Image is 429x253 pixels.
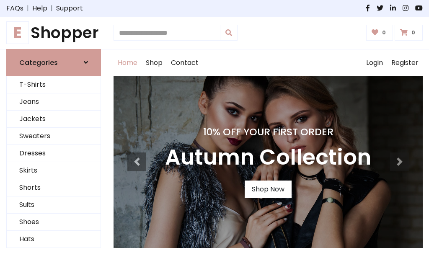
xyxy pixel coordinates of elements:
[6,49,101,76] a: Categories
[165,126,371,138] h4: 10% Off Your First Order
[7,111,101,128] a: Jackets
[366,25,393,41] a: 0
[7,214,101,231] a: Shoes
[7,179,101,196] a: Shorts
[362,49,387,76] a: Login
[32,3,47,13] a: Help
[380,29,388,36] span: 0
[7,196,101,214] a: Suits
[7,76,101,93] a: T-Shirts
[6,23,101,42] a: EShopper
[56,3,83,13] a: Support
[165,145,371,170] h3: Autumn Collection
[114,49,142,76] a: Home
[7,162,101,179] a: Skirts
[7,128,101,145] a: Sweaters
[19,59,58,67] h6: Categories
[6,3,23,13] a: FAQs
[6,21,29,44] span: E
[395,25,423,41] a: 0
[7,231,101,248] a: Hats
[142,49,167,76] a: Shop
[23,3,32,13] span: |
[387,49,423,76] a: Register
[167,49,203,76] a: Contact
[47,3,56,13] span: |
[6,23,101,42] h1: Shopper
[7,93,101,111] a: Jeans
[409,29,417,36] span: 0
[7,145,101,162] a: Dresses
[245,181,292,198] a: Shop Now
